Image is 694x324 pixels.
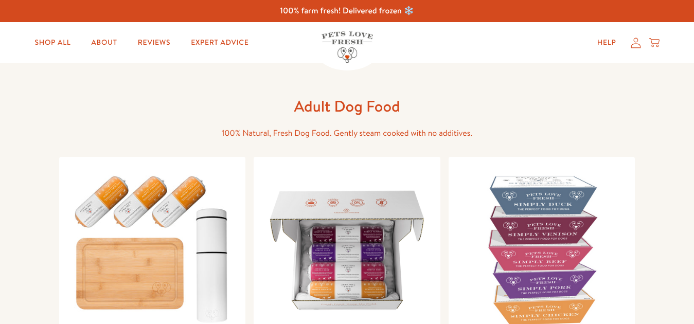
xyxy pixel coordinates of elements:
[183,96,512,116] h1: Adult Dog Food
[26,32,79,53] a: Shop All
[222,128,472,139] span: 100% Natural, Fresh Dog Food. Gently steam cooked with no additives.
[83,32,126,53] a: About
[183,32,257,53] a: Expert Advice
[589,32,625,53] a: Help
[322,31,373,63] img: Pets Love Fresh
[130,32,179,53] a: Reviews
